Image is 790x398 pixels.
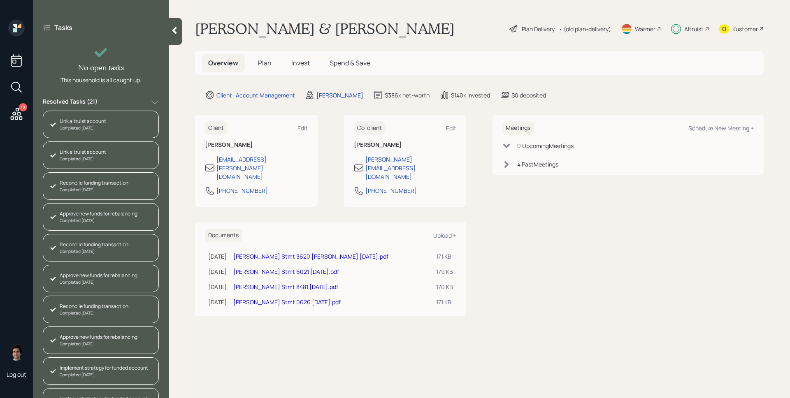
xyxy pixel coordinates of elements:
div: 170 KB [436,282,453,291]
h6: Meetings [502,121,534,135]
div: Approve new funds for rebalancing [60,333,137,341]
div: Plan Delivery [522,25,555,33]
div: [DATE] [208,267,227,276]
h6: [PERSON_NAME] [354,141,457,148]
div: Schedule New Meeting + [688,124,754,132]
div: 171 KB [436,298,453,306]
div: [EMAIL_ADDRESS][PERSON_NAME][DOMAIN_NAME] [216,155,308,181]
div: Completed [DATE] [60,248,128,255]
div: Reconcile funding transaction [60,179,128,187]
div: [PHONE_NUMBER] [365,186,417,195]
div: 171 KB [436,252,453,261]
span: Overview [208,58,238,67]
div: Completed [DATE] [60,279,137,285]
a: [PERSON_NAME] Stmt 0626 [DATE].pdf [233,298,341,306]
div: Client · Account Management [216,91,295,99]
div: Completed [DATE] [60,218,137,224]
div: Completed [DATE] [60,156,106,162]
span: Plan [258,58,272,67]
div: 12 [19,103,27,111]
a: [PERSON_NAME] Stmt 3620 [PERSON_NAME] [DATE].pdf [233,252,388,260]
img: harrison-schaefer-headshot-2.png [8,344,25,361]
label: Tasks [54,23,72,32]
h6: Client [205,121,227,135]
h6: [PERSON_NAME] [205,141,308,148]
a: [PERSON_NAME] Stmt 8481 [DATE].pdf [233,283,338,291]
div: Warmer [635,25,655,33]
div: This household is all caught up. [60,76,142,84]
a: [PERSON_NAME] Stmt 6021 [DATE].pdf [233,268,339,275]
div: Reconcile funding transaction [60,303,128,310]
span: Spend & Save [330,58,370,67]
label: Resolved Tasks ( 21 ) [43,97,98,107]
div: Completed [DATE] [60,187,128,193]
div: Completed [DATE] [60,341,137,347]
h6: Documents [205,229,242,242]
div: Altruist [684,25,704,33]
h1: [PERSON_NAME] & [PERSON_NAME] [195,20,455,38]
div: [DATE] [208,252,227,261]
div: 4 Past Meeting s [517,160,558,169]
div: Kustomer [732,25,758,33]
div: Reconcile funding transaction [60,241,128,248]
span: Invest [291,58,310,67]
div: [PERSON_NAME][EMAIL_ADDRESS][DOMAIN_NAME] [365,155,457,181]
div: Approve new funds for rebalancing [60,272,137,279]
h6: Co-client [354,121,385,135]
div: Edit [446,124,456,132]
div: Edit [297,124,308,132]
div: Completed [DATE] [60,372,148,378]
div: [DATE] [208,298,227,306]
div: Completed [DATE] [60,125,106,131]
div: Implement strategy for funded account [60,364,148,372]
div: • (old plan-delivery) [559,25,611,33]
div: [PERSON_NAME] [316,91,363,99]
div: 0 Upcoming Meeting s [517,141,574,150]
h4: No open tasks [78,63,124,72]
div: $386k net-worth [385,91,430,99]
div: Link altruist account [60,148,106,156]
div: Approve new funds for rebalancing [60,210,137,218]
div: Upload + [433,231,456,239]
div: $140k invested [451,91,490,99]
div: 179 KB [436,267,453,276]
div: Link altruist account [60,118,106,125]
div: Log out [7,370,26,378]
div: Completed [DATE] [60,310,128,316]
div: $0 deposited [511,91,546,99]
div: [DATE] [208,282,227,291]
div: [PHONE_NUMBER] [216,186,268,195]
